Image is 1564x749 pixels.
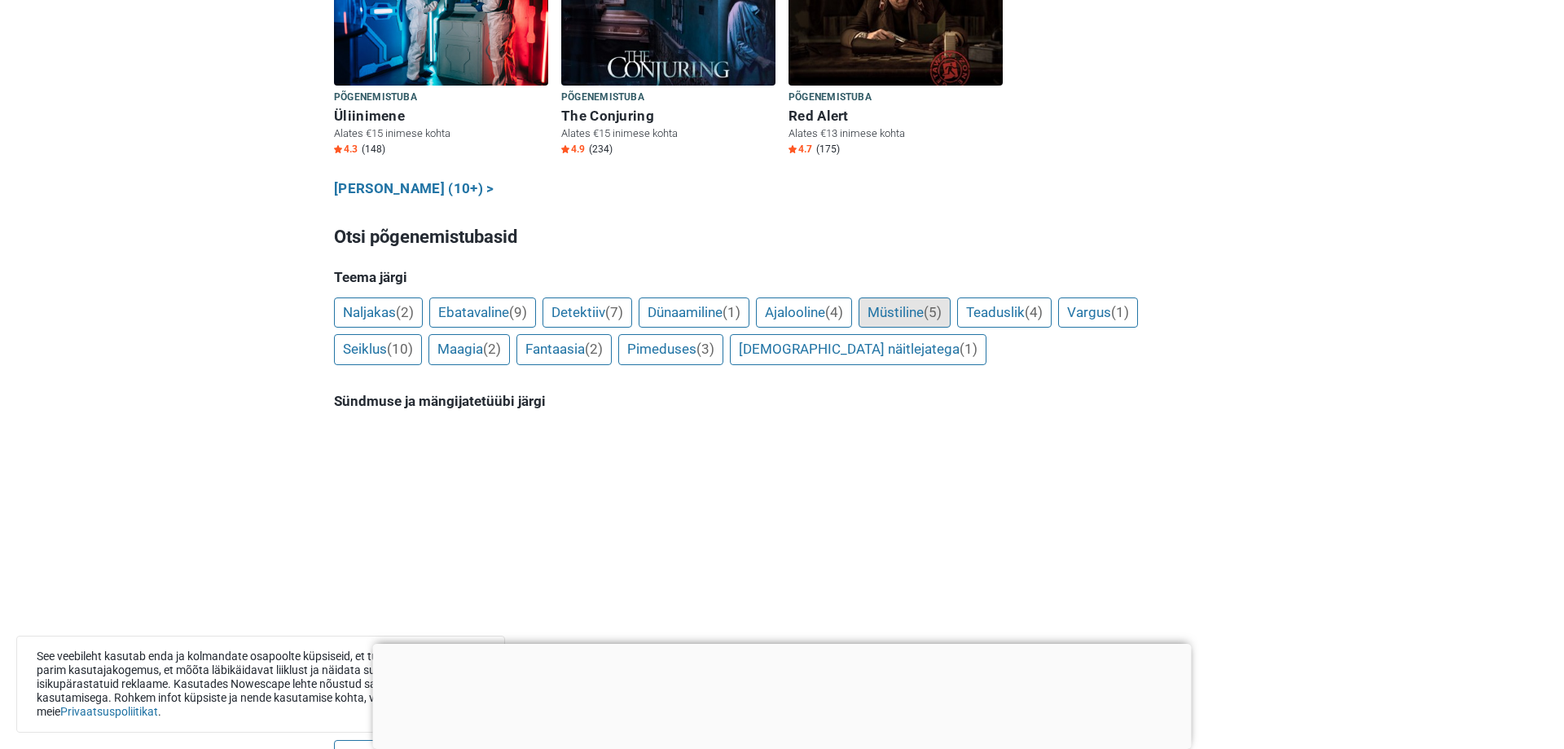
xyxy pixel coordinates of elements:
span: (10) [387,341,413,357]
span: (148) [362,143,385,156]
span: (7) [605,304,623,320]
p: Alates €13 inimese kohta [789,126,1003,141]
a: Naljakas(2) [334,297,423,328]
h6: The Conjuring [561,108,775,125]
span: 4.9 [561,143,585,156]
a: Ajalooline(4) [756,297,852,328]
p: Alates €15 inimese kohta [561,126,775,141]
span: 4.3 [334,143,358,156]
span: (5) [924,304,942,320]
a: Vargus(1) [1058,297,1138,328]
span: 4.7 [789,143,812,156]
h3: Otsi põgenemistubasid [334,224,1230,250]
span: (1) [960,341,977,357]
a: Teaduslik(4) [957,297,1052,328]
span: (175) [816,143,840,156]
a: Pimeduses(3) [618,334,723,365]
span: (234) [589,143,613,156]
span: (2) [585,341,603,357]
a: [PERSON_NAME] (10+) > [334,178,494,200]
h5: Sündmuse ja mängijatetüübi järgi [334,393,1230,409]
a: Maagia(2) [428,334,510,365]
a: Dünaamiline(1) [639,297,749,328]
a: Müstiline(5) [859,297,951,328]
a: Fantaasia(2) [516,334,612,365]
iframe: Advertisement [373,644,1192,745]
img: Star [789,145,797,153]
span: Põgenemistuba [561,89,644,107]
img: Star [334,145,342,153]
span: (4) [1025,304,1043,320]
span: (1) [723,304,740,320]
h5: Teema järgi [334,269,1230,285]
div: See veebileht kasutab enda ja kolmandate osapoolte küpsiseid, et tuua sinuni parim kasutajakogemu... [16,636,505,733]
span: (2) [396,304,414,320]
h6: Üliinimene [334,108,548,125]
span: (4) [825,304,843,320]
span: (2) [483,341,501,357]
span: (9) [509,304,527,320]
span: (3) [696,341,714,357]
img: Star [561,145,569,153]
a: Detektiiv(7) [543,297,632,328]
span: Põgenemistuba [789,89,872,107]
p: Alates €15 inimese kohta [334,126,548,141]
a: Privaatsuspoliitikat [60,705,158,718]
span: Põgenemistuba [334,89,417,107]
a: Seiklus(10) [334,334,422,365]
a: Ebatavaline(9) [429,297,536,328]
span: (1) [1111,304,1129,320]
iframe: Advertisement [334,413,1230,641]
a: [DEMOGRAPHIC_DATA] näitlejatega(1) [730,334,986,365]
h6: Red Alert [789,108,1003,125]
